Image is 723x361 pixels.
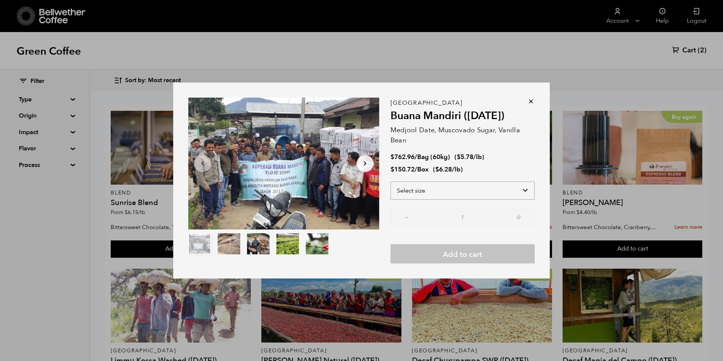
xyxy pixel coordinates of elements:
span: ( ) [455,153,484,161]
span: /lb [452,165,461,174]
img: tab_domain_overview_orange.svg [20,47,26,54]
span: Box [417,165,429,174]
span: /lb [473,153,482,161]
p: Medjool Date, Muscovado Sugar, Vanilla Bean [390,125,535,145]
button: + [514,213,523,220]
img: website_grey.svg [12,20,18,26]
div: Keywords by Traffic [83,48,127,53]
div: v 4.0.25 [21,12,37,18]
span: $ [390,153,394,161]
button: Add to cart [390,244,535,263]
img: tab_keywords_by_traffic_grey.svg [75,47,81,54]
bdi: 762.96 [390,153,415,161]
span: $ [435,165,439,174]
span: ( ) [433,165,463,174]
h2: Buana Mandiri ([DATE]) [390,110,535,122]
img: logo_orange.svg [12,12,18,18]
button: - [402,213,411,220]
bdi: 150.72 [390,165,415,174]
span: / [415,165,417,174]
div: Domain: [DOMAIN_NAME] [20,20,83,26]
bdi: 5.78 [457,153,473,161]
span: $ [390,165,394,174]
div: Domain Overview [29,48,67,53]
span: $ [457,153,461,161]
bdi: 6.28 [435,165,452,174]
span: / [415,153,417,161]
span: Bag (60kg) [417,153,450,161]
